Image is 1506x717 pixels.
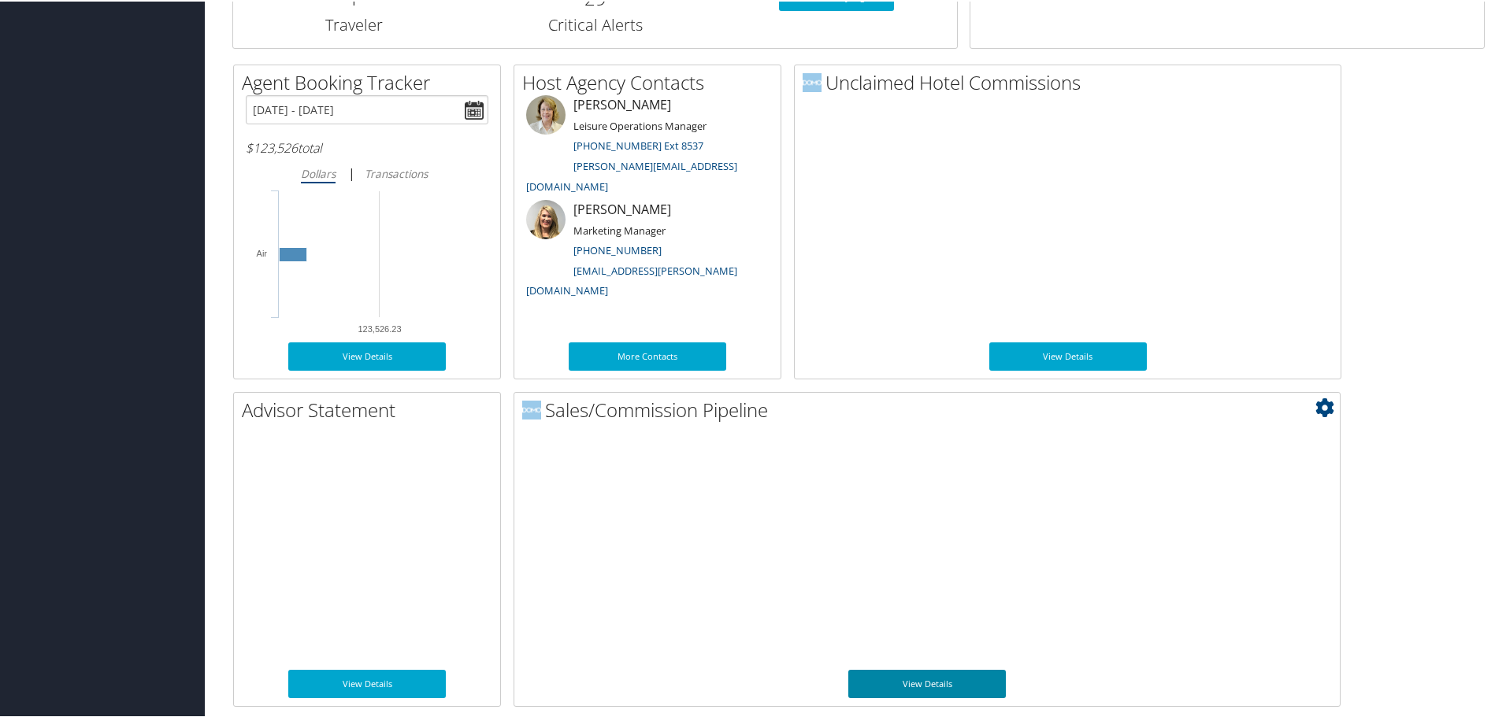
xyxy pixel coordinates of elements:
a: [PHONE_NUMBER] Ext 8537 [573,137,703,151]
img: domo-logo.png [803,72,822,91]
h2: Sales/Commission Pipeline [522,395,1340,422]
li: [PERSON_NAME] [518,94,777,198]
small: Leisure Operations Manager [573,117,707,131]
li: [PERSON_NAME] [518,198,777,303]
h6: total [246,138,488,155]
a: More Contacts [569,341,726,369]
h2: Advisor Statement [242,395,500,422]
a: View Details [848,668,1006,697]
h2: Host Agency Contacts [522,68,781,94]
a: View Details [288,341,446,369]
a: View Details [989,341,1147,369]
tspan: Air [257,247,268,257]
i: Dollars [301,164,336,179]
a: [PERSON_NAME][EMAIL_ADDRESS][DOMAIN_NAME] [526,157,737,192]
i: Transactions [365,164,428,179]
img: domo-logo.png [522,399,541,418]
h2: Unclaimed Hotel Commissions [803,68,1341,94]
span: $123,526 [246,138,298,155]
h3: Critical Alerts [486,13,703,35]
h2: Agent Booking Tracker [242,68,500,94]
tspan: 123,526.23 [358,323,401,332]
img: meredith-price.jpg [526,94,566,133]
small: Marketing Manager [573,222,666,236]
a: [PHONE_NUMBER] [573,242,662,256]
img: ali-moffitt.jpg [526,198,566,238]
div: | [246,162,488,182]
a: [EMAIL_ADDRESS][PERSON_NAME][DOMAIN_NAME] [526,262,737,297]
h3: Traveler [245,13,462,35]
a: View Details [288,668,446,697]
